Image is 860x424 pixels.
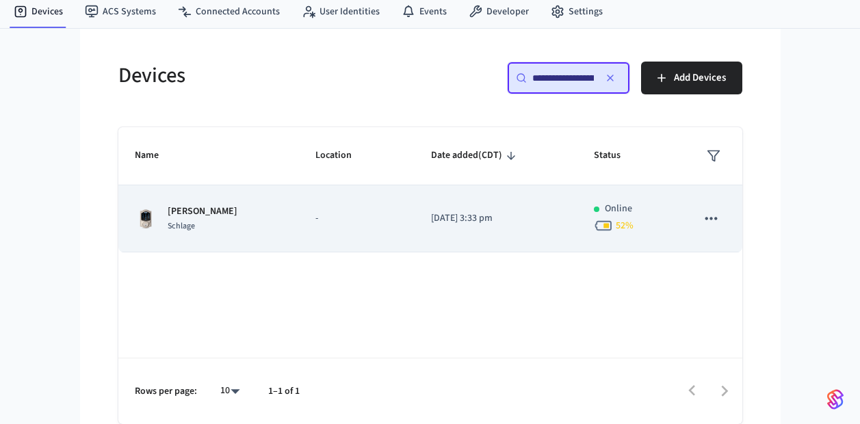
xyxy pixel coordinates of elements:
img: Schlage Sense Smart Deadbolt with Camelot Trim, Front [135,208,157,230]
table: sticky table [118,127,742,252]
span: Date added(CDT) [431,145,520,166]
span: 52 % [616,219,634,233]
button: Add Devices [641,62,742,94]
p: [DATE] 3:33 pm [431,211,560,226]
div: 10 [213,381,246,401]
span: Schlage [168,220,195,232]
p: 1–1 of 1 [268,384,300,399]
p: Rows per page: [135,384,197,399]
p: Online [605,202,632,216]
span: Status [594,145,638,166]
h5: Devices [118,62,422,90]
p: - [315,211,398,226]
span: Location [315,145,369,166]
span: Name [135,145,177,166]
p: [PERSON_NAME] [168,204,237,219]
span: Add Devices [674,69,726,87]
img: SeamLogoGradient.69752ec5.svg [827,388,844,410]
